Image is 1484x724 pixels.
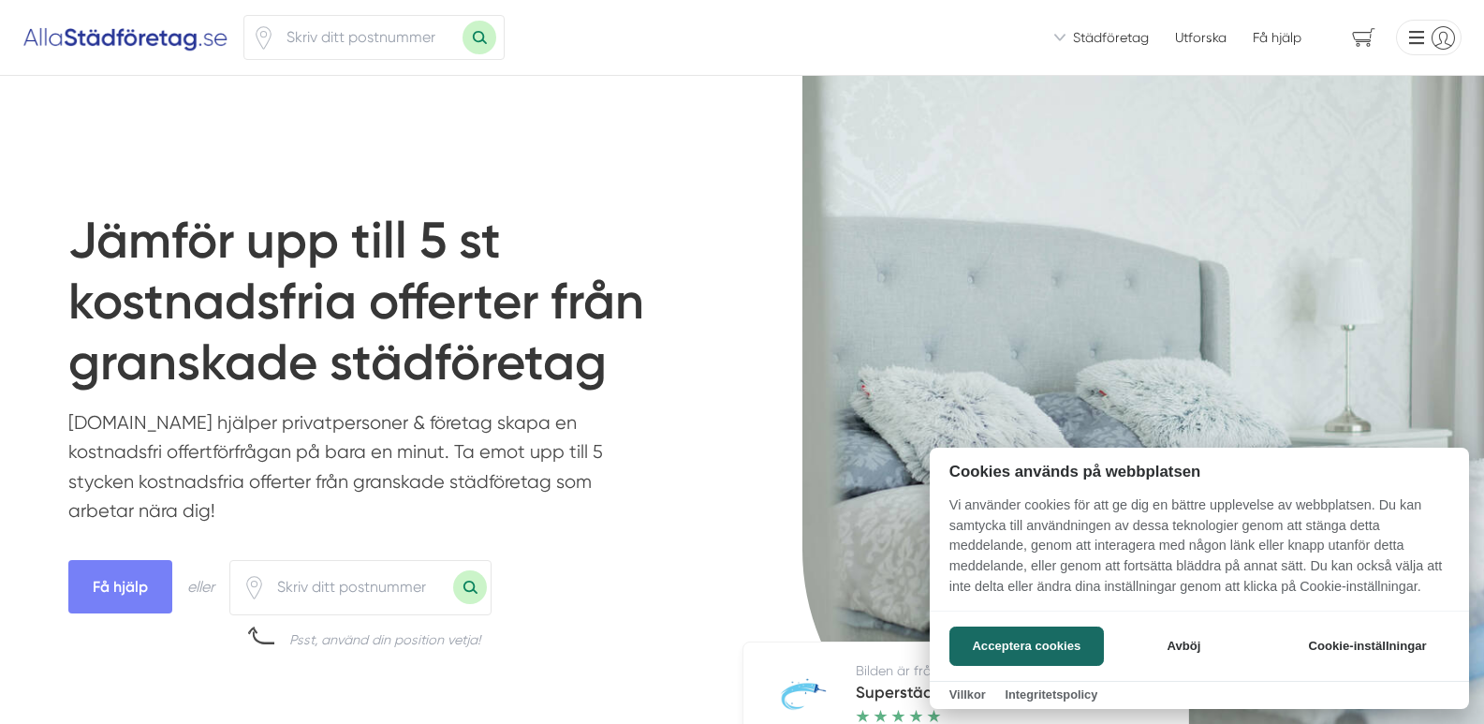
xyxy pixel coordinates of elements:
[1005,687,1097,702] a: Integritetspolicy
[949,627,1104,666] button: Acceptera cookies
[930,463,1469,480] h2: Cookies används på webbplatsen
[1109,627,1258,666] button: Avböj
[930,495,1469,610] p: Vi använder cookies för att ge dig en bättre upplevelse av webbplatsen. Du kan samtycka till anvä...
[949,687,986,702] a: Villkor
[1286,627,1449,666] button: Cookie-inställningar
